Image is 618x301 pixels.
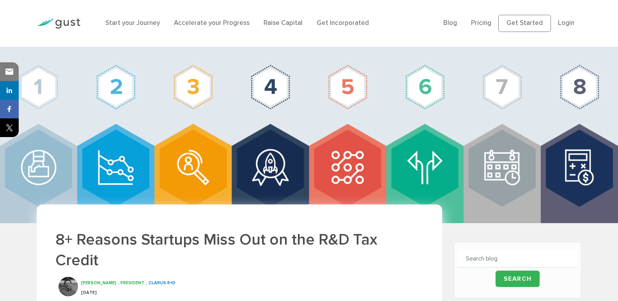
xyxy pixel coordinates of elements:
[118,280,144,285] span: , PRESIDENT
[317,19,369,27] a: Get Incorporated
[498,15,551,32] a: Get Started
[105,19,160,27] a: Start your Journey
[37,18,80,29] img: Gust Logo
[81,290,97,295] span: [DATE]
[496,271,540,287] input: Search
[81,280,116,285] span: [PERSON_NAME]
[58,277,78,296] img: Jeff Haskett
[443,19,457,27] a: Blog
[558,19,574,27] a: Login
[458,250,577,268] input: Search blog
[264,19,303,27] a: Raise Capital
[471,19,491,27] a: Pricing
[146,280,175,285] span: , CLARUS R+D
[174,19,250,27] a: Accelerate your Progress
[55,229,423,271] h1: 8+ Reasons Startups Miss Out on the R&D Tax Credit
